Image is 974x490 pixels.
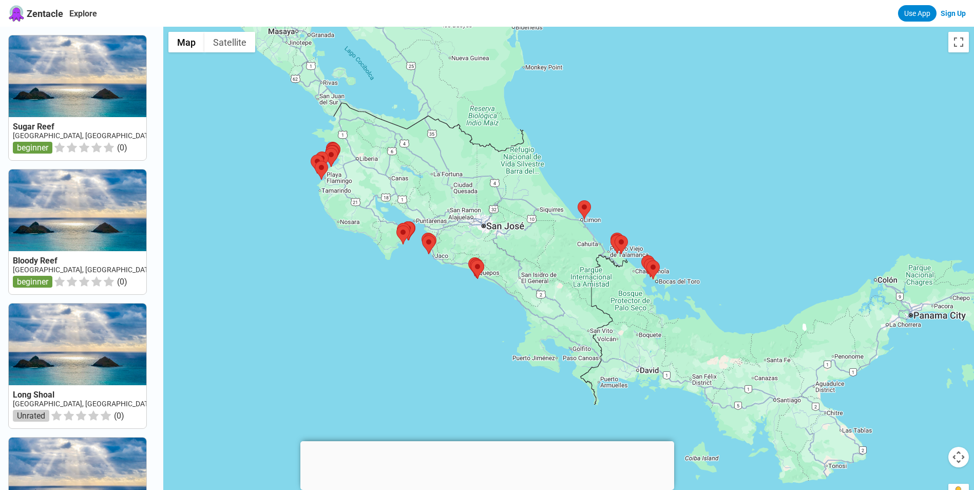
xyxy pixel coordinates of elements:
[941,9,966,17] a: Sign Up
[204,32,255,52] button: Show satellite imagery
[8,5,63,22] a: Zentacle logoZentacle
[13,266,155,274] a: [GEOGRAPHIC_DATA], [GEOGRAPHIC_DATA]
[8,5,25,22] img: Zentacle logo
[168,32,204,52] button: Show street map
[948,447,969,467] button: Map camera controls
[300,441,674,487] iframe: Advertisement
[27,8,63,19] span: Zentacle
[69,9,97,18] a: Explore
[948,32,969,52] button: Toggle fullscreen view
[13,400,155,408] a: [GEOGRAPHIC_DATA], [GEOGRAPHIC_DATA]
[13,131,155,140] a: [GEOGRAPHIC_DATA], [GEOGRAPHIC_DATA]
[898,5,937,22] a: Use App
